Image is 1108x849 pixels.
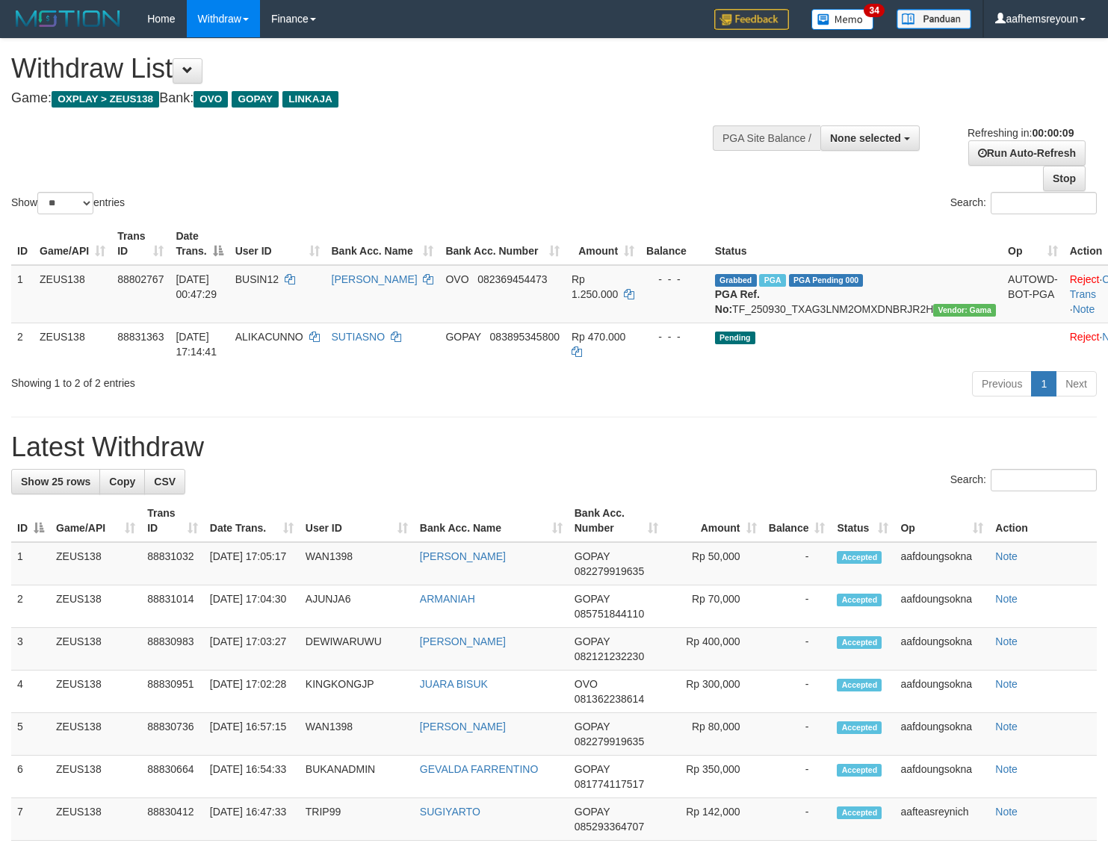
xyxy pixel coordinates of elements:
[789,274,864,287] span: PGA Pending
[830,132,901,144] span: None selected
[715,288,760,315] b: PGA Ref. No:
[332,273,418,285] a: [PERSON_NAME]
[99,469,145,494] a: Copy
[968,127,1074,139] span: Refreshing in:
[575,635,610,647] span: GOPAY
[972,371,1032,396] a: Previous
[232,91,279,108] span: GOPAY
[894,628,989,671] td: aafdoungsokna
[332,331,386,343] a: SUTIASNO
[490,331,560,343] span: Copy 083895345800 to clipboard
[950,469,1097,491] label: Search:
[763,798,832,841] td: -
[11,265,34,323] td: 1
[664,713,763,756] td: Rp 80,000
[11,192,125,214] label: Show entries
[995,678,1018,690] a: Note
[50,628,141,671] td: ZEUS138
[11,671,50,713] td: 4
[141,756,204,798] td: 88830664
[575,763,610,775] span: GOPAY
[52,91,159,108] span: OXPLAY > ZEUS138
[1070,273,1100,285] a: Reject
[50,585,141,628] td: ZEUS138
[11,500,50,542] th: ID: activate to sort column descending
[204,671,300,713] td: [DATE] 17:02:28
[763,500,832,542] th: Balance: activate to sort column ascending
[897,9,971,29] img: panduan.png
[569,500,664,542] th: Bank Acc. Number: activate to sort column ascending
[37,192,93,214] select: Showentries
[995,593,1018,605] a: Note
[575,736,644,747] span: Copy 082279919635 to clipboard
[11,756,50,798] td: 6
[995,635,1018,647] a: Note
[50,713,141,756] td: ZEUS138
[575,650,644,662] span: Copy 082121232230 to clipboard
[646,329,703,344] div: - - -
[477,273,547,285] span: Copy 082369454473 to clipboard
[204,628,300,671] td: [DATE] 17:03:27
[21,476,90,488] span: Show 25 rows
[894,585,989,628] td: aafdoungsokna
[154,476,176,488] span: CSV
[572,331,625,343] span: Rp 470.000
[141,585,204,628] td: 88831014
[109,476,135,488] span: Copy
[646,272,703,287] div: - - -
[933,304,996,317] span: Vendor URL: https://trx31.1velocity.biz
[235,273,279,285] span: BUSIN12
[11,798,50,841] td: 7
[864,4,884,17] span: 34
[664,756,763,798] td: Rp 350,000
[204,798,300,841] td: [DATE] 16:47:33
[420,550,506,562] a: [PERSON_NAME]
[300,542,414,585] td: WAN1398
[420,635,506,647] a: [PERSON_NAME]
[995,763,1018,775] a: Note
[837,551,882,564] span: Accepted
[1070,331,1100,343] a: Reject
[445,273,468,285] span: OVO
[575,721,610,733] span: GOPAY
[763,628,832,671] td: -
[300,713,414,756] td: WAN1398
[420,593,475,605] a: ARMANIAH
[763,756,832,798] td: -
[894,798,989,841] td: aafteasreynich
[664,798,763,841] td: Rp 142,000
[300,671,414,713] td: KINGKONGJP
[235,331,303,343] span: ALIKACUNNO
[144,469,185,494] a: CSV
[11,585,50,628] td: 2
[664,585,763,628] td: Rp 70,000
[50,500,141,542] th: Game/API: activate to sort column ascending
[34,223,111,265] th: Game/API: activate to sort column ascending
[1032,127,1074,139] strong: 00:00:09
[420,721,506,733] a: [PERSON_NAME]
[229,223,326,265] th: User ID: activate to sort column ascending
[714,9,789,30] img: Feedback.jpg
[300,500,414,542] th: User ID: activate to sort column ascending
[11,91,724,106] h4: Game: Bank:
[445,331,480,343] span: GOPAY
[566,223,640,265] th: Amount: activate to sort column ascending
[50,671,141,713] td: ZEUS138
[204,585,300,628] td: [DATE] 17:04:30
[759,274,785,287] span: Marked by aafsreyleap
[117,273,164,285] span: 88802767
[709,265,1002,323] td: TF_250930_TXAG3LNM2OMXDNBRJR2H
[991,192,1097,214] input: Search:
[763,671,832,713] td: -
[837,721,882,734] span: Accepted
[995,721,1018,733] a: Note
[11,542,50,585] td: 1
[837,679,882,691] span: Accepted
[968,140,1086,166] a: Run Auto-Refresh
[1002,265,1064,323] td: AUTOWD-BOT-PGA
[1043,166,1086,191] a: Stop
[709,223,1002,265] th: Status
[11,370,451,391] div: Showing 1 to 2 of 2 entries
[176,331,217,358] span: [DATE] 17:14:41
[34,265,111,323] td: ZEUS138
